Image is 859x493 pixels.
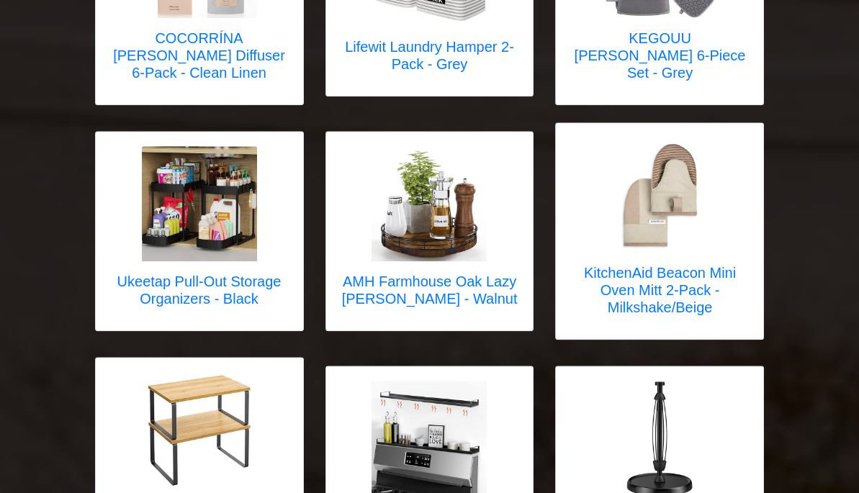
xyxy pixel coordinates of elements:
[142,372,257,487] img: SONGMICS Kitchen Counter Shelves 2-Pack - Black, Beige
[142,146,257,261] img: Ukeetap Pull-Out Storage Organizers - Black
[341,38,519,73] h5: Lifewit Laundry Hamper 2-Pack - Grey
[570,264,749,316] h5: KitchenAid Beacon Mini Oven Mitt 2-Pack - Milkshake/Beige
[341,146,519,316] a: AMH Farmhouse Oak Lazy Susan - Walnut AMH Farmhouse Oak Lazy [PERSON_NAME] - Walnut
[110,273,289,307] h5: Ukeetap Pull-Out Storage Organizers - Black
[570,30,749,81] h5: KEGOUU [PERSON_NAME] 6-Piece Set - Grey
[602,137,717,253] img: KitchenAid Beacon Mini Oven Mitt 2-Pack - Milkshake/Beige
[372,146,487,261] img: AMH Farmhouse Oak Lazy Susan - Walnut
[341,273,519,307] h5: AMH Farmhouse Oak Lazy [PERSON_NAME] - Walnut
[110,146,289,316] a: Ukeetap Pull-Out Storage Organizers - Black Ukeetap Pull-Out Storage Organizers - Black
[570,137,749,325] a: KitchenAid Beacon Mini Oven Mitt 2-Pack - Milkshake/Beige KitchenAid Beacon Mini Oven Mitt 2-Pack...
[110,30,289,81] h5: COCORRÍNA [PERSON_NAME] Diffuser 6-Pack - Clean Linen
